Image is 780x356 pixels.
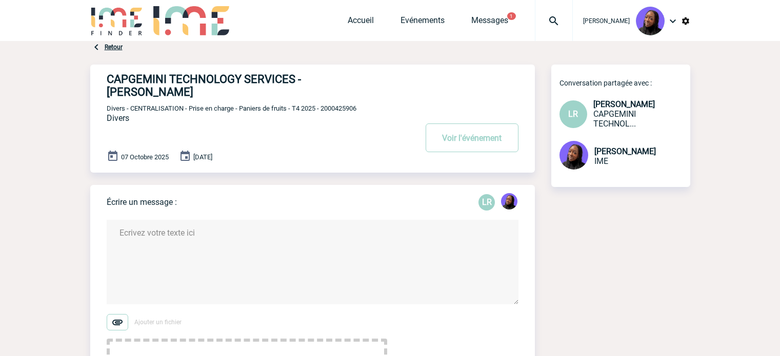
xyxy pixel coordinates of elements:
[348,15,374,30] a: Accueil
[478,194,495,211] p: LR
[559,79,690,87] p: Conversation partagée avec :
[636,7,665,35] img: 131349-0.png
[593,99,655,109] span: [PERSON_NAME]
[134,319,182,326] span: Ajouter un fichier
[90,6,144,35] img: IME-Finder
[107,113,129,123] span: Divers
[507,12,516,20] button: 1
[107,104,356,112] span: Divers - CENTRALISATION - Prise en charge - Paniers de fruits - T4 2025 - 2000425906
[121,153,169,161] span: 07 Octobre 2025
[107,73,386,98] h4: CAPGEMINI TECHNOLOGY SERVICES - [PERSON_NAME]
[426,123,518,152] button: Voir l'événement
[559,141,588,170] img: 131349-0.png
[401,15,445,30] a: Evénements
[105,44,123,51] a: Retour
[568,109,578,119] span: LR
[471,15,508,30] a: Messages
[193,153,212,161] span: [DATE]
[501,193,517,210] img: 131349-0.png
[583,17,630,25] span: [PERSON_NAME]
[593,109,636,129] span: CAPGEMINI TECHNOLOGY SERVICES
[107,197,177,207] p: Écrire un message :
[478,194,495,211] div: Laura REMADNA
[594,146,656,156] span: [PERSON_NAME]
[501,193,517,212] div: Tabaski THIAM
[594,156,608,166] span: IME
